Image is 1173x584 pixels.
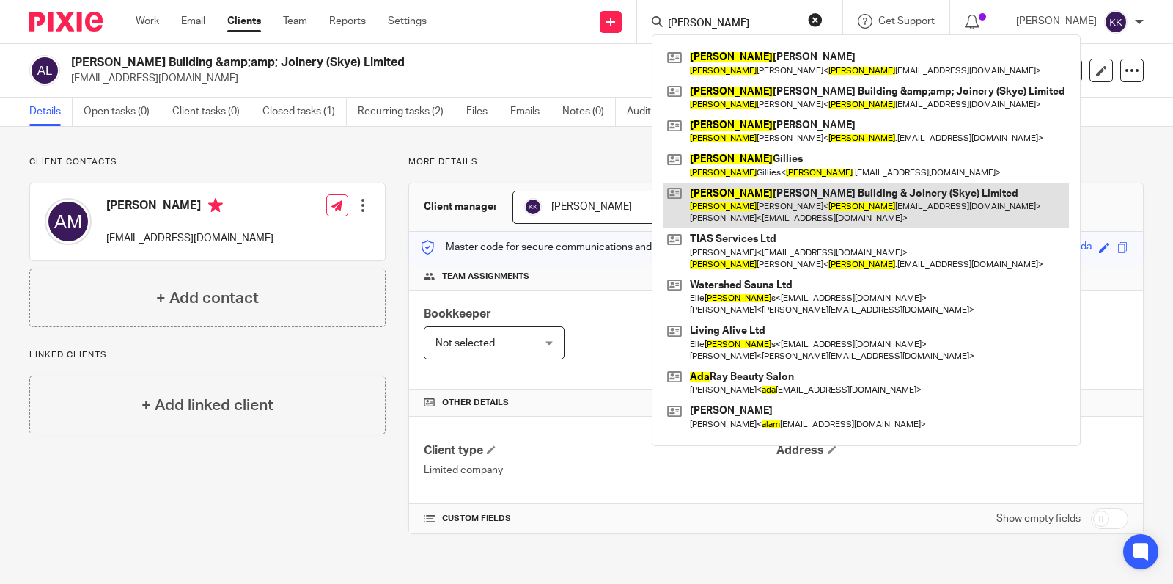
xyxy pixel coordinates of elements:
[262,98,347,126] a: Closed tasks (1)
[29,349,386,361] p: Linked clients
[172,98,251,126] a: Client tasks (0)
[208,198,223,213] i: Primary
[466,98,499,126] a: Files
[996,511,1081,526] label: Show empty fields
[435,338,495,348] span: Not selected
[776,443,1128,459] h4: Address
[627,98,683,126] a: Audit logs
[29,156,386,168] p: Client contacts
[424,200,498,214] h3: Client manager
[408,156,1144,168] p: More details
[329,14,366,29] a: Reports
[878,16,935,26] span: Get Support
[424,463,776,478] p: Limited company
[227,14,261,29] a: Clients
[106,231,273,246] p: [EMAIL_ADDRESS][DOMAIN_NAME]
[424,513,776,525] h4: CUSTOM FIELDS
[1104,10,1128,34] img: svg%3E
[524,198,542,216] img: svg%3E
[29,55,60,86] img: svg%3E
[551,202,632,212] span: [PERSON_NAME]
[136,14,159,29] a: Work
[666,18,798,31] input: Search
[84,98,161,126] a: Open tasks (0)
[1016,14,1097,29] p: [PERSON_NAME]
[283,14,307,29] a: Team
[29,12,103,32] img: Pixie
[45,198,92,245] img: svg%3E
[420,240,673,255] p: Master code for secure communications and files
[388,14,427,29] a: Settings
[106,198,273,216] h4: [PERSON_NAME]
[424,443,776,459] h4: Client type
[808,12,823,27] button: Clear
[562,98,616,126] a: Notes (0)
[510,98,551,126] a: Emails
[71,55,770,70] h2: [PERSON_NAME] Building &amp;amp; Joinery (Skye) Limited
[442,271,529,282] span: Team assignments
[424,308,491,320] span: Bookkeeper
[358,98,455,126] a: Recurring tasks (2)
[442,397,509,409] span: Other details
[29,98,73,126] a: Details
[71,71,944,86] p: [EMAIL_ADDRESS][DOMAIN_NAME]
[181,14,205,29] a: Email
[156,287,259,310] h4: + Add contact
[141,394,273,417] h4: + Add linked client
